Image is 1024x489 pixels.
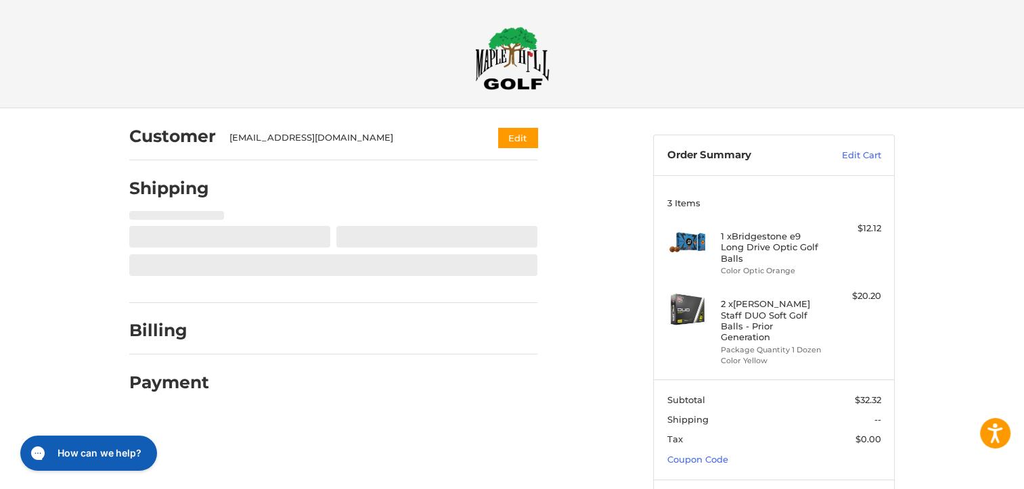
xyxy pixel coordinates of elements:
[667,414,709,425] span: Shipping
[721,298,824,342] h4: 2 x [PERSON_NAME] Staff DUO Soft Golf Balls - Prior Generation
[129,320,208,341] h2: Billing
[828,289,881,303] div: $20.20
[855,394,881,405] span: $32.32
[721,265,824,277] li: Color Optic Orange
[475,26,550,90] img: Maple Hill Golf
[498,128,537,147] button: Edit
[874,414,881,425] span: --
[129,126,216,147] h2: Customer
[14,431,160,475] iframe: Gorgias live chat messenger
[813,149,881,162] a: Edit Cart
[667,197,881,208] h3: 3 Items
[667,394,705,405] span: Subtotal
[129,372,209,393] h2: Payment
[667,149,813,162] h3: Order Summary
[229,131,472,145] div: [EMAIL_ADDRESS][DOMAIN_NAME]
[667,434,683,444] span: Tax
[721,231,824,264] h4: 1 x Bridgestone e9 Long Drive Optic Golf Balls
[667,454,728,465] a: Coupon Code
[721,355,824,367] li: Color Yellow
[129,178,209,199] h2: Shipping
[855,434,881,444] span: $0.00
[828,222,881,235] div: $12.12
[721,344,824,356] li: Package Quantity 1 Dozen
